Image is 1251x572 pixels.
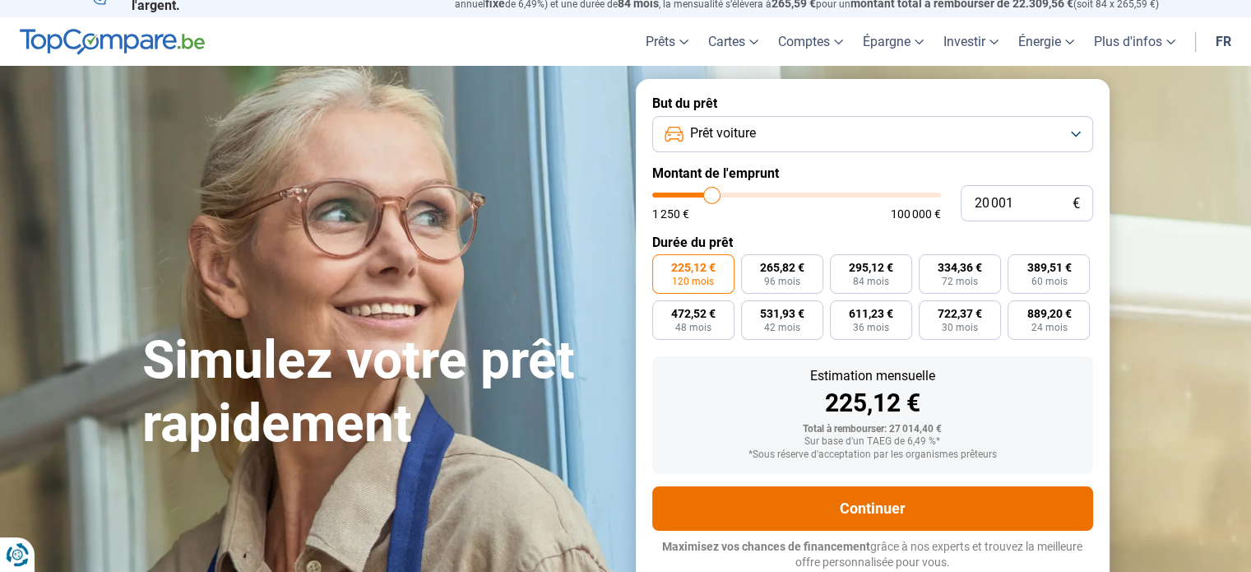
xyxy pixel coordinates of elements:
[849,308,893,319] span: 611,23 €
[1031,323,1067,333] span: 24 mois
[20,29,205,55] img: TopCompare
[671,308,716,319] span: 472,52 €
[665,436,1080,448] div: Sur base d'un TAEG de 6,49 %*
[853,277,889,286] span: 84 mois
[636,17,698,66] a: Prêts
[760,308,804,319] span: 531,93 €
[675,323,711,333] span: 48 mois
[652,95,1093,111] label: But du prêt
[853,323,889,333] span: 36 mois
[1026,308,1071,319] span: 889,20 €
[760,262,804,273] span: 265,82 €
[671,262,716,273] span: 225,12 €
[652,208,689,220] span: 1 250 €
[764,277,800,286] span: 96 mois
[662,540,870,553] span: Maximisez vos chances de financement
[672,277,714,286] span: 120 mois
[764,323,800,333] span: 42 mois
[849,262,893,273] span: 295,12 €
[768,17,853,66] a: Comptes
[942,323,978,333] span: 30 mois
[938,262,982,273] span: 334,36 €
[665,449,1080,461] div: *Sous réserve d'acceptation par les organismes prêteurs
[942,277,978,286] span: 72 mois
[1031,277,1067,286] span: 60 mois
[652,539,1093,571] p: grâce à nos experts et trouvez la meilleure offre personnalisée pour vous.
[934,17,1008,66] a: Investir
[891,208,941,220] span: 100 000 €
[142,329,616,456] h1: Simulez votre prêt rapidement
[665,370,1080,383] div: Estimation mensuelle
[1084,17,1185,66] a: Plus d'infos
[652,165,1093,181] label: Montant de l'emprunt
[665,424,1080,435] div: Total à rembourser: 27 014,40 €
[1008,17,1084,66] a: Énergie
[938,308,982,319] span: 722,37 €
[652,235,1093,250] label: Durée du prêt
[1073,197,1080,211] span: €
[665,391,1080,416] div: 225,12 €
[690,124,756,142] span: Prêt voiture
[853,17,934,66] a: Épargne
[1206,17,1241,66] a: fr
[652,116,1093,152] button: Prêt voiture
[652,486,1093,531] button: Continuer
[698,17,768,66] a: Cartes
[1026,262,1071,273] span: 389,51 €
